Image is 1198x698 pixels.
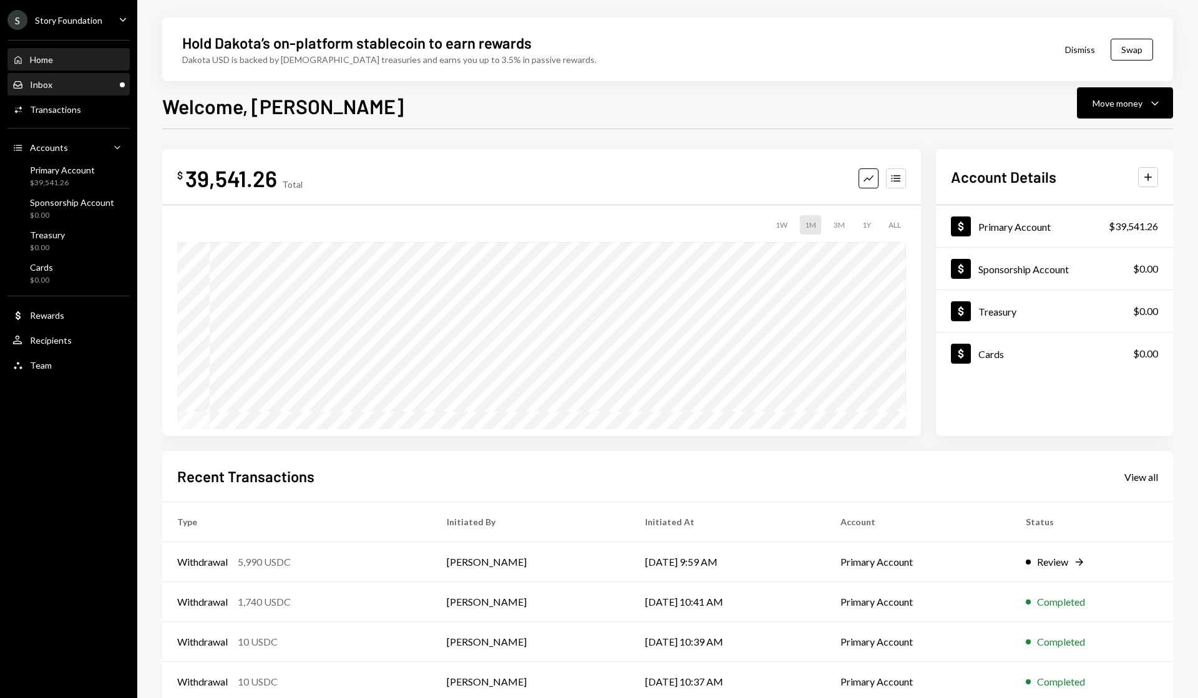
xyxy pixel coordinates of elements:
div: Withdrawal [177,634,228,649]
div: Cards [30,262,53,273]
button: Move money [1077,87,1173,119]
h2: Account Details [951,167,1056,187]
div: Accounts [30,142,68,153]
td: [DATE] 9:59 AM [630,542,825,582]
div: Home [30,54,53,65]
div: Sponsorship Account [30,197,114,208]
div: Hold Dakota’s on-platform stablecoin to earn rewards [182,32,532,53]
div: ALL [884,215,906,235]
td: [PERSON_NAME] [432,542,630,582]
td: [PERSON_NAME] [432,622,630,662]
a: Team [7,354,130,376]
div: Completed [1037,674,1085,689]
button: Swap [1111,39,1153,61]
div: $39,541.26 [1109,219,1158,234]
div: Completed [1037,634,1085,649]
a: Home [7,48,130,70]
div: Completed [1037,594,1085,609]
div: 3M [829,215,850,235]
div: Transactions [30,104,81,115]
td: Primary Account [825,622,1011,662]
div: Total [282,179,303,190]
div: Inbox [30,79,52,90]
a: Recipients [7,329,130,351]
div: Move money [1093,97,1142,110]
a: Cards$0.00 [936,332,1173,374]
a: Rewards [7,304,130,326]
div: Story Foundation [35,15,102,26]
a: Sponsorship Account$0.00 [7,193,130,223]
a: Sponsorship Account$0.00 [936,248,1173,289]
th: Type [162,502,432,542]
div: Rewards [30,310,64,321]
div: Treasury [978,306,1016,317]
th: Initiated By [432,502,630,542]
td: Primary Account [825,582,1011,622]
div: Review [1037,555,1068,570]
div: $0.00 [1133,304,1158,319]
div: 10 USDC [238,674,278,689]
div: Primary Account [30,165,95,175]
div: 10 USDC [238,634,278,649]
div: Team [30,360,52,371]
td: [DATE] 10:39 AM [630,622,825,662]
a: Inbox [7,73,130,95]
th: Status [1011,502,1173,542]
div: $ [177,169,183,182]
div: 1W [771,215,792,235]
th: Initiated At [630,502,825,542]
div: View all [1124,471,1158,483]
a: Cards$0.00 [7,258,130,288]
a: Transactions [7,98,130,120]
div: $0.00 [30,210,114,221]
div: Cards [978,348,1004,360]
div: Sponsorship Account [978,263,1069,275]
div: Withdrawal [177,594,228,609]
div: $39,541.26 [30,178,95,188]
h1: Welcome, [PERSON_NAME] [162,94,404,119]
div: 1Y [857,215,876,235]
div: Dakota USD is backed by [DEMOGRAPHIC_DATA] treasuries and earns you up to 3.5% in passive rewards. [182,53,597,66]
div: Treasury [30,230,65,240]
a: Treasury$0.00 [7,226,130,256]
div: $0.00 [30,243,65,253]
div: 1M [800,215,821,235]
div: $0.00 [1133,261,1158,276]
td: Primary Account [825,542,1011,582]
th: Account [825,502,1011,542]
div: 39,541.26 [185,164,277,192]
a: Primary Account$39,541.26 [936,205,1173,247]
a: View all [1124,470,1158,483]
div: Primary Account [978,221,1051,233]
td: [DATE] 10:41 AM [630,582,825,622]
div: Withdrawal [177,674,228,689]
a: Primary Account$39,541.26 [7,161,130,191]
div: 5,990 USDC [238,555,291,570]
a: Accounts [7,136,130,158]
div: $0.00 [30,275,53,286]
h2: Recent Transactions [177,466,314,487]
button: Dismiss [1049,35,1111,64]
div: $0.00 [1133,346,1158,361]
td: [PERSON_NAME] [432,582,630,622]
div: 1,740 USDC [238,594,291,609]
a: Treasury$0.00 [936,290,1173,332]
div: Recipients [30,335,72,346]
div: Withdrawal [177,555,228,570]
div: S [7,10,27,30]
